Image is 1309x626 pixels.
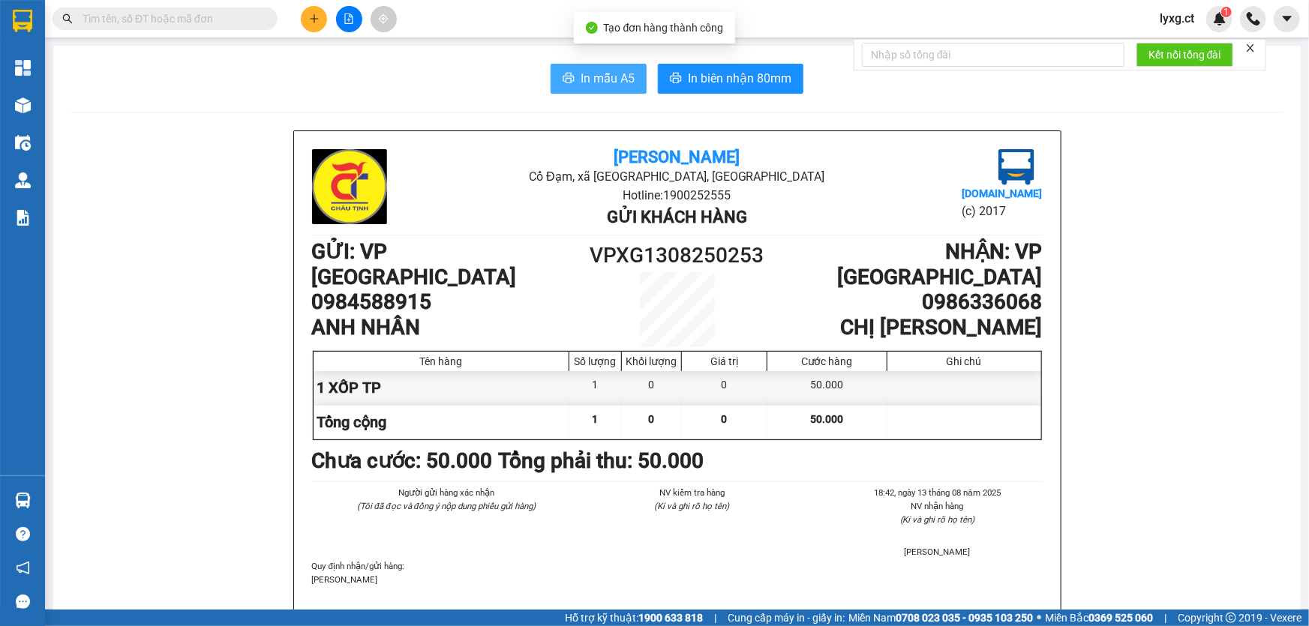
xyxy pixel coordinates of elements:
[1226,613,1236,623] span: copyright
[626,355,677,367] div: Khối lượng
[573,355,617,367] div: Số lượng
[686,355,763,367] div: Giá trị
[896,612,1033,624] strong: 0708 023 035 - 0935 103 250
[728,610,845,626] span: Cung cấp máy in - giấy in:
[714,610,716,626] span: |
[309,13,320,24] span: plus
[15,135,31,151] img: warehouse-icon
[317,413,387,431] span: Tổng cộng
[998,149,1034,185] img: logo.jpg
[314,371,570,405] div: 1 XỐP TP
[1037,615,1041,621] span: ⚪️
[848,610,1033,626] span: Miền Nam
[16,595,30,609] span: message
[565,610,703,626] span: Hỗ trợ kỹ thuật:
[593,413,599,425] span: 1
[1223,7,1229,17] span: 1
[342,486,551,499] li: Người gửi hàng xác nhận
[312,149,387,224] img: logo.jpg
[312,315,586,340] h1: ANH NHÂN
[301,6,327,32] button: plus
[312,573,1043,586] p: [PERSON_NAME]
[1280,12,1294,25] span: caret-down
[317,355,566,367] div: Tên hàng
[499,448,704,473] b: Tổng phải thu: 50.000
[15,60,31,76] img: dashboard-icon
[312,289,586,315] h1: 0984588915
[833,545,1042,559] li: [PERSON_NAME]
[13,10,32,32] img: logo-vxr
[15,97,31,113] img: warehouse-icon
[768,315,1042,340] h1: CHỊ [PERSON_NAME]
[551,64,647,94] button: printerIn mẫu A5
[767,371,887,405] div: 50.000
[16,561,30,575] span: notification
[682,371,767,405] div: 0
[891,355,1037,367] div: Ghi chú
[862,43,1124,67] input: Nhập số tổng đài
[15,172,31,188] img: warehouse-icon
[378,13,389,24] span: aim
[658,64,803,94] button: printerIn biên nhận 80mm
[312,559,1043,586] div: Quy định nhận/gửi hàng :
[581,69,635,88] span: In mẫu A5
[1245,43,1256,53] span: close
[838,239,1043,289] b: NHẬN : VP [GEOGRAPHIC_DATA]
[607,208,747,226] b: Gửi khách hàng
[688,69,791,88] span: In biên nhận 80mm
[586,22,598,34] span: check-circle
[569,371,622,405] div: 1
[434,167,920,186] li: Cổ Đạm, xã [GEOGRAPHIC_DATA], [GEOGRAPHIC_DATA]
[1247,12,1260,25] img: phone-icon
[1213,12,1226,25] img: icon-new-feature
[312,448,493,473] b: Chưa cước : 50.000
[371,6,397,32] button: aim
[670,72,682,86] span: printer
[312,239,517,289] b: GỬI : VP [GEOGRAPHIC_DATA]
[1045,610,1153,626] span: Miền Bắc
[768,289,1042,315] h1: 0986336068
[810,413,843,425] span: 50.000
[638,612,703,624] strong: 1900 633 818
[1148,46,1221,63] span: Kết nối tổng đài
[15,493,31,508] img: warehouse-icon
[1148,9,1206,28] span: lyxg.ct
[900,514,975,525] i: (Kí và ghi rõ họ tên)
[622,371,682,405] div: 0
[336,6,362,32] button: file-add
[83,10,260,27] input: Tìm tên, số ĐT hoặc mã đơn
[649,413,655,425] span: 0
[1221,7,1232,17] sup: 1
[1164,610,1166,626] span: |
[604,22,724,34] span: Tạo đơn hàng thành công
[654,501,729,511] i: (Kí và ghi rõ họ tên)
[1136,43,1233,67] button: Kết nối tổng đài
[16,527,30,541] span: question-circle
[563,72,575,86] span: printer
[833,499,1042,513] li: NV nhận hàng
[1274,6,1300,32] button: caret-down
[962,202,1042,220] li: (c) 2017
[357,501,536,511] i: (Tôi đã đọc và đồng ý nộp dung phiếu gửi hàng)
[614,148,740,166] b: [PERSON_NAME]
[962,187,1042,199] b: [DOMAIN_NAME]
[344,13,354,24] span: file-add
[1088,612,1153,624] strong: 0369 525 060
[62,13,73,24] span: search
[434,186,920,205] li: Hotline: 1900252555
[722,413,728,425] span: 0
[771,355,882,367] div: Cước hàng
[15,210,31,226] img: solution-icon
[833,486,1042,499] li: 18:42, ngày 13 tháng 08 năm 2025
[587,486,797,499] li: NV kiểm tra hàng
[586,239,769,272] h1: VPXG1308250253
